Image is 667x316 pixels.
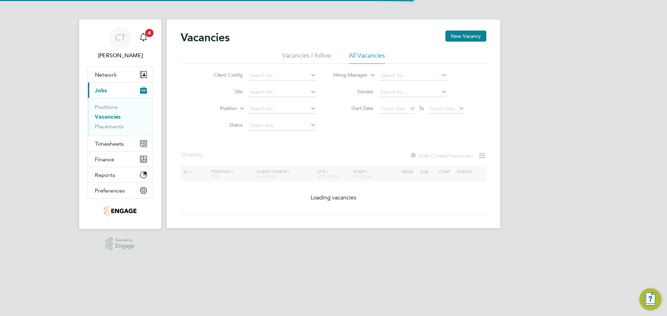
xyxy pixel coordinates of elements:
[115,33,126,42] span: CT
[328,72,368,79] label: Hiring Manager
[333,105,373,111] label: Start Date
[181,151,208,159] div: Showing
[197,105,237,112] label: Position
[349,51,385,64] li: All Vacancies
[202,151,206,158] span: ...
[88,183,153,198] button: Preferences
[145,29,154,37] span: 4
[95,123,124,130] a: Placements
[378,71,447,80] input: Search for...
[639,288,661,310] button: Engage Resource Center
[378,87,447,97] input: Search for...
[88,67,153,82] button: Network
[381,105,406,112] span: Select date
[106,237,135,250] a: Powered byEngage
[417,104,426,113] span: To
[203,88,243,95] label: Site
[95,104,118,110] a: Positions
[137,26,150,49] a: 4
[115,243,135,249] span: Engage
[115,237,135,243] span: Powered by
[88,205,153,216] a: Go to home page
[95,187,125,194] span: Preferences
[282,51,331,64] li: Vacancies I follow
[95,113,121,120] a: Vacancies
[248,87,316,97] input: Search for...
[79,19,161,229] nav: Main navigation
[104,205,136,216] img: thornbaker-logo-retina.png
[181,31,230,44] h2: Vacancies
[95,87,107,94] span: Jobs
[88,136,153,151] button: Timesheets
[333,88,373,95] label: Vendor
[95,156,114,163] span: Finance
[248,121,316,130] input: Select one
[95,172,115,178] span: Reports
[88,98,153,136] div: Jobs
[445,31,486,42] button: New Vacancy
[88,26,153,60] a: CT[PERSON_NAME]
[248,104,316,114] input: Search for...
[95,140,124,147] span: Timesheets
[95,71,117,78] span: Network
[88,152,153,167] button: Finance
[248,71,316,80] input: Search for...
[203,122,243,128] label: Status
[88,167,153,182] button: Reports
[88,51,153,60] span: Chloe Taquin
[203,72,243,78] label: Client Config
[430,105,455,112] span: Select date
[88,83,153,98] button: Jobs
[410,152,471,159] label: Hide Closed Vacancies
